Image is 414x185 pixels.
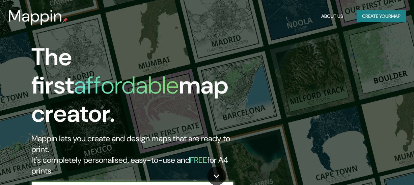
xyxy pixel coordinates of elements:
img: mappin-pin [62,17,68,23]
h3: Mappin [8,7,62,26]
h1: affordable [74,70,179,101]
h1: The first map creator. [31,43,239,133]
h5: FREE [190,155,207,165]
button: Create yourmap [357,10,406,23]
button: About Us [319,10,346,23]
h2: Mappin lets you create and design maps that are ready to print. It's completely personalised, eas... [31,133,239,176]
